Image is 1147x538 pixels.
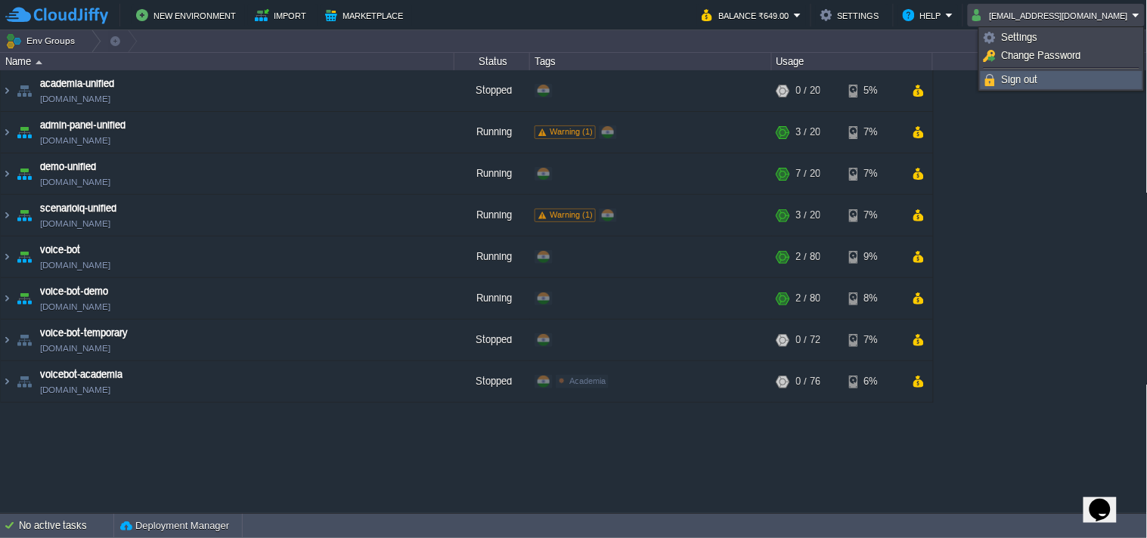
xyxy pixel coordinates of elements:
[849,112,898,153] div: 7%
[820,6,884,24] button: Settings
[550,127,593,136] span: Warning (1)
[550,210,593,219] span: Warning (1)
[903,6,946,24] button: Help
[849,361,898,402] div: 6%
[40,299,110,314] a: [DOMAIN_NAME]
[796,278,820,319] div: 2 / 80
[40,341,110,356] a: [DOMAIN_NAME]
[120,518,229,533] button: Deployment Manager
[14,361,35,402] img: AMDAwAAAACH5BAEAAAAALAAAAAABAAEAAAICRAEAOw==
[14,70,35,111] img: AMDAwAAAACH5BAEAAAAALAAAAAABAAEAAAICRAEAOw==
[1002,50,1081,61] span: Change Password
[40,216,110,231] a: [DOMAIN_NAME]
[5,30,80,51] button: Env Groups
[702,6,794,24] button: Balance ₹649.00
[40,284,108,299] a: voice-bot-demo
[454,195,530,236] div: Running
[14,320,35,360] img: AMDAwAAAACH5BAEAAAAALAAAAAABAAEAAAICRAEAOw==
[40,201,116,216] a: scenarioiq-unified
[1,237,13,277] img: AMDAwAAAACH5BAEAAAAALAAAAAABAAEAAAICRAEAOw==
[796,70,820,111] div: 0 / 20
[849,153,898,194] div: 7%
[40,367,122,382] a: voicebot-academia
[255,6,312,24] button: Import
[796,320,820,360] div: 0 / 72
[1,320,13,360] img: AMDAwAAAACH5BAEAAAAALAAAAAABAAEAAAICRAEAOw==
[773,53,932,70] div: Usage
[796,237,820,277] div: 2 / 80
[325,6,408,24] button: Marketplace
[454,112,530,153] div: Running
[849,320,898,360] div: 7%
[1,153,13,194] img: AMDAwAAAACH5BAEAAAAALAAAAAABAAEAAAICRAEAOw==
[1002,32,1038,43] span: Settings
[796,361,820,402] div: 0 / 76
[849,195,898,236] div: 7%
[40,118,126,133] a: admin-panel-unified
[1,278,13,319] img: AMDAwAAAACH5BAEAAAAALAAAAAABAAEAAAICRAEAOw==
[1,195,13,236] img: AMDAwAAAACH5BAEAAAAALAAAAAABAAEAAAICRAEAOw==
[14,278,35,319] img: AMDAwAAAACH5BAEAAAAALAAAAAABAAEAAAICRAEAOw==
[981,48,1142,64] a: Change Password
[14,195,35,236] img: AMDAwAAAACH5BAEAAAAALAAAAAABAAEAAAICRAEAOw==
[40,91,110,107] a: [DOMAIN_NAME]
[1083,478,1132,523] iframe: chat widget
[454,237,530,277] div: Running
[1,361,13,402] img: AMDAwAAAACH5BAEAAAAALAAAAAABAAEAAAICRAEAOw==
[40,76,114,91] a: academia-unified
[40,175,110,190] a: [DOMAIN_NAME]
[796,112,820,153] div: 3 / 20
[1,70,13,111] img: AMDAwAAAACH5BAEAAAAALAAAAAABAAEAAAICRAEAOw==
[849,237,898,277] div: 9%
[454,70,530,111] div: Stopped
[19,514,113,538] div: No active tasks
[454,361,530,402] div: Stopped
[531,53,771,70] div: Tags
[849,278,898,319] div: 8%
[849,70,898,111] div: 5%
[40,159,96,175] a: demo-unified
[454,278,530,319] div: Running
[1,112,13,153] img: AMDAwAAAACH5BAEAAAAALAAAAAABAAEAAAICRAEAOw==
[40,326,128,341] a: voice-bot-temporary
[14,237,35,277] img: AMDAwAAAACH5BAEAAAAALAAAAAABAAEAAAICRAEAOw==
[796,153,820,194] div: 7 / 20
[40,133,110,148] a: [DOMAIN_NAME]
[796,195,820,236] div: 3 / 20
[40,258,110,273] a: [DOMAIN_NAME]
[14,112,35,153] img: AMDAwAAAACH5BAEAAAAALAAAAAABAAEAAAICRAEAOw==
[981,72,1142,88] a: Sign out
[5,6,108,25] img: CloudJiffy
[454,153,530,194] div: Running
[2,53,454,70] div: Name
[981,29,1142,46] a: Settings
[454,320,530,360] div: Stopped
[972,6,1133,24] button: [EMAIL_ADDRESS][DOMAIN_NAME]
[40,382,110,397] a: [DOMAIN_NAME]
[36,60,42,64] img: AMDAwAAAACH5BAEAAAAALAAAAAABAAEAAAICRAEAOw==
[14,153,35,194] img: AMDAwAAAACH5BAEAAAAALAAAAAABAAEAAAICRAEAOw==
[1002,74,1038,85] span: Sign out
[569,376,606,385] span: Academia
[455,53,529,70] div: Status
[40,243,80,258] a: voice-bot
[136,6,240,24] button: New Environment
